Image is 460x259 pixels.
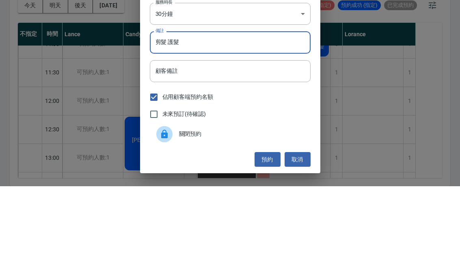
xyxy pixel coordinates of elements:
label: 服務時長 [155,72,173,78]
label: 顧客姓名 [155,44,175,50]
button: 取消 [285,225,311,240]
button: 預約 [255,225,281,240]
div: 關閉預約 [150,196,311,218]
span: 關閉預約 [179,202,304,211]
label: 顧客電話 [155,15,175,21]
div: 30分鐘 [150,76,311,98]
span: 佔用顧客端預約名額 [162,165,214,174]
label: 備註 [155,100,164,107]
span: 未來預訂(待確認) [162,183,206,191]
